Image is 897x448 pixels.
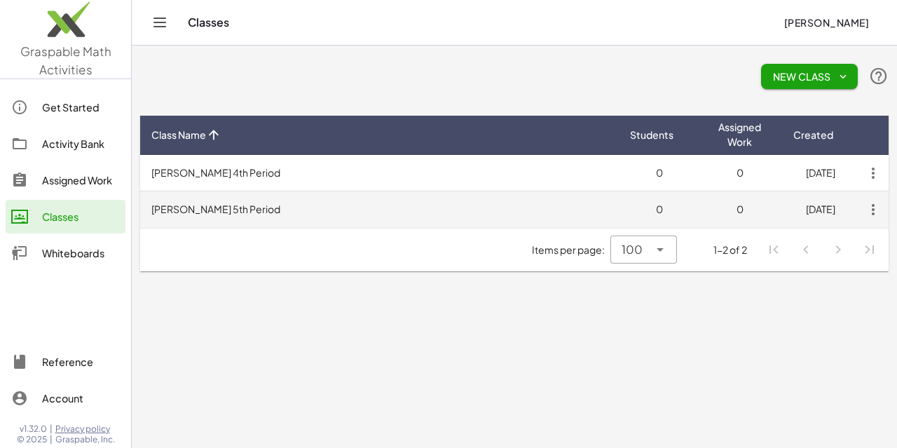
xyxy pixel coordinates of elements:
[619,191,699,228] td: 0
[713,243,747,257] div: 1-2 of 2
[622,241,643,258] span: 100
[50,434,53,445] span: |
[619,155,699,191] td: 0
[20,43,111,77] span: Graspable Math Activities
[42,135,120,152] div: Activity Bank
[6,127,125,161] a: Activity Bank
[6,345,125,379] a: Reference
[42,353,120,370] div: Reference
[737,203,744,215] span: 0
[783,16,869,29] span: [PERSON_NAME]
[711,120,769,149] span: Assigned Work
[55,434,115,445] span: Graspable, Inc.
[17,434,47,445] span: © 2025
[42,208,120,225] div: Classes
[772,70,847,83] span: New Class
[6,236,125,270] a: Whiteboards
[42,172,120,189] div: Assigned Work
[20,423,47,435] span: v1.32.0
[55,423,115,435] a: Privacy policy
[149,11,171,34] button: Toggle navigation
[780,191,861,228] td: [DATE]
[50,423,53,435] span: |
[737,166,744,179] span: 0
[772,10,880,35] button: [PERSON_NAME]
[6,381,125,415] a: Account
[42,99,120,116] div: Get Started
[42,390,120,407] div: Account
[42,245,120,262] div: Whiteboards
[793,128,833,142] span: Created
[140,155,619,191] td: [PERSON_NAME] 4th Period
[6,90,125,124] a: Get Started
[6,163,125,197] a: Assigned Work
[758,234,886,266] nav: Pagination Navigation
[140,191,619,228] td: [PERSON_NAME] 5th Period
[761,64,858,89] button: New Class
[532,243,610,257] span: Items per page:
[151,128,206,142] span: Class Name
[630,128,673,142] span: Students
[6,200,125,233] a: Classes
[780,155,861,191] td: [DATE]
